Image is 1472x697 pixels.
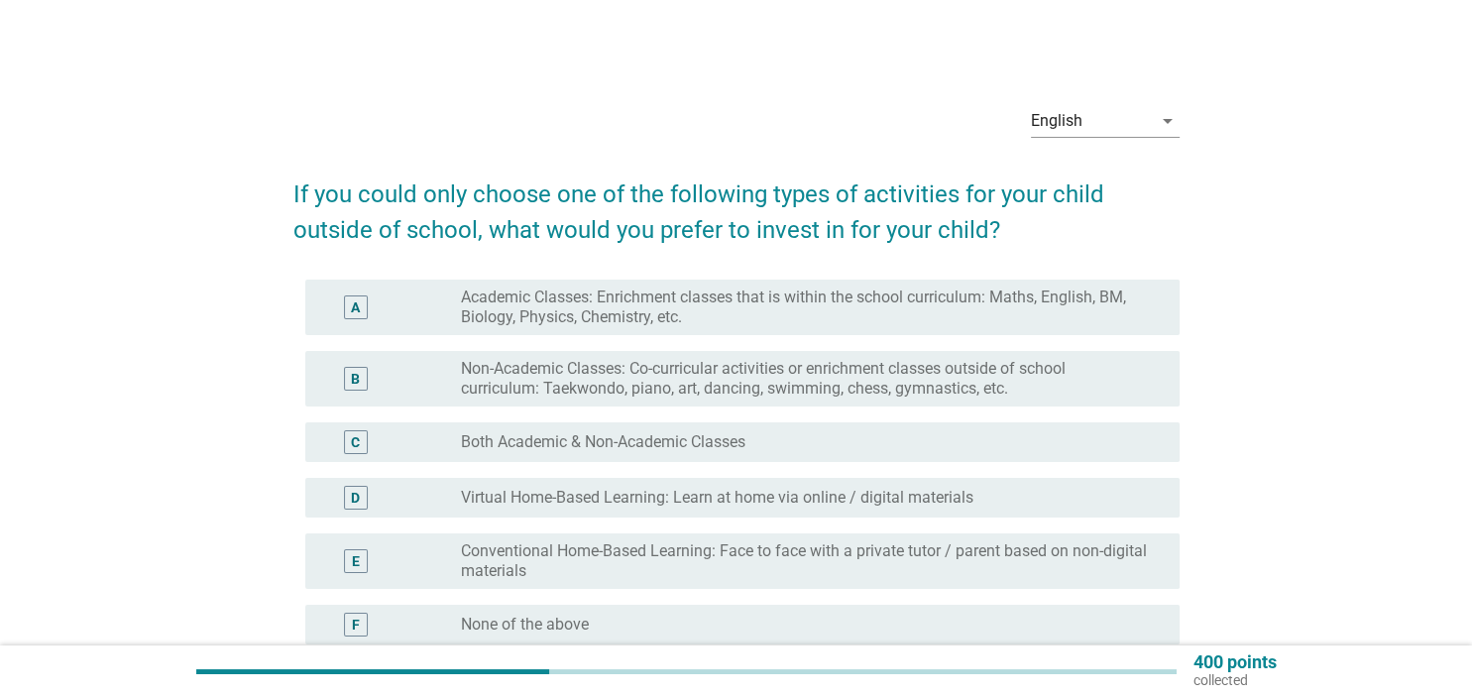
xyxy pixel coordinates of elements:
[351,488,360,509] div: D
[461,432,745,452] label: Both Academic & Non-Academic Classes
[461,359,1147,399] label: Non-Academic Classes: Co-curricular activities or enrichment classes outside of school curriculum...
[1156,109,1180,133] i: arrow_drop_down
[1192,671,1276,689] p: collected
[461,488,973,508] label: Virtual Home-Based Learning: Learn at home via online / digital materials
[1031,112,1082,130] div: English
[1192,653,1276,671] p: 400 points
[351,297,360,318] div: A
[293,157,1180,248] h2: If you could only choose one of the following types of activities for your child outside of schoo...
[351,369,360,390] div: B
[352,615,360,636] div: F
[352,551,360,572] div: E
[461,615,589,635] label: None of the above
[461,288,1147,327] label: Academic Classes: Enrichment classes that is within the school curriculum: Maths, English, BM, Bi...
[461,541,1147,581] label: Conventional Home-Based Learning: Face to face with a private tutor / parent based on non-digital...
[351,432,360,453] div: C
